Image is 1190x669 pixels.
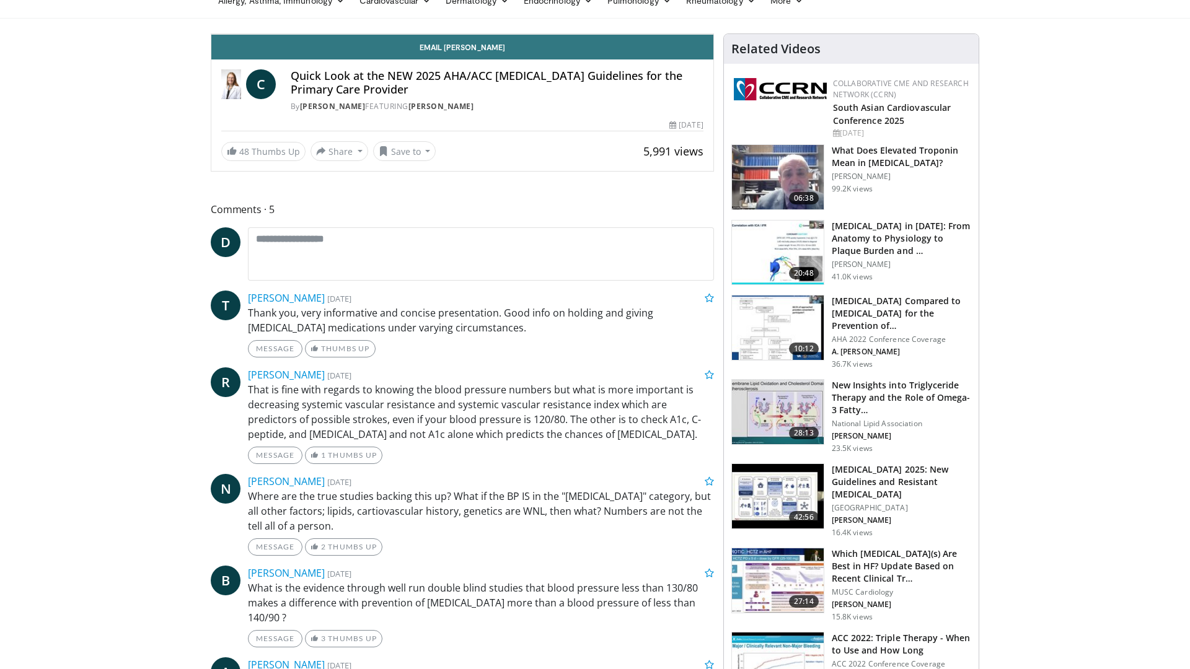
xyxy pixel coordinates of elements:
h3: [MEDICAL_DATA] 2025: New Guidelines and Resistant [MEDICAL_DATA] [832,463,971,501]
span: 42:56 [789,511,819,523]
a: 28:13 New Insights into Triglyceride Therapy and the Role of Omega-3 Fatty… National Lipid Associ... [731,379,971,453]
span: 10:12 [789,343,819,355]
a: N [211,474,240,504]
div: [DATE] [669,120,703,131]
p: [PERSON_NAME] [832,600,971,610]
a: 10:12 [MEDICAL_DATA] Compared to [MEDICAL_DATA] for the Prevention of… AHA 2022 Conference Covera... [731,295,971,369]
p: National Lipid Association [832,419,971,429]
a: Message [248,538,302,556]
a: 20:48 [MEDICAL_DATA] in [DATE]: From Anatomy to Physiology to Plaque Burden and … [PERSON_NAME] 4... [731,220,971,286]
h3: New Insights into Triglyceride Therapy and the Role of Omega-3 Fatty… [832,379,971,416]
a: 3 Thumbs Up [305,630,382,647]
p: 23.5K views [832,444,873,453]
div: [DATE] [833,128,969,139]
span: 28:13 [789,427,819,439]
a: C [246,69,276,99]
h3: [MEDICAL_DATA] in [DATE]: From Anatomy to Physiology to Plaque Burden and … [832,220,971,257]
p: 15.8K views [832,612,873,622]
p: [GEOGRAPHIC_DATA] [832,503,971,513]
a: 42:56 [MEDICAL_DATA] 2025: New Guidelines and Resistant [MEDICAL_DATA] [GEOGRAPHIC_DATA] [PERSON_... [731,463,971,538]
a: [PERSON_NAME] [248,291,325,305]
small: [DATE] [327,476,351,488]
span: Comments 5 [211,201,714,217]
button: Save to [373,141,436,161]
p: 36.7K views [832,359,873,369]
a: B [211,566,240,595]
p: ACC 2022 Conference Coverage [832,659,971,669]
a: 06:38 What Does Elevated Troponin Mean in [MEDICAL_DATA]? [PERSON_NAME] 99.2K views [731,144,971,210]
span: 20:48 [789,267,819,279]
span: 27:14 [789,595,819,608]
small: [DATE] [327,370,351,381]
span: 06:38 [789,192,819,204]
a: Message [248,447,302,464]
a: [PERSON_NAME] [248,474,325,488]
a: [PERSON_NAME] [408,101,474,111]
h3: ACC 2022: Triple Therapy - When to Use and How Long [832,632,971,657]
p: Where are the true studies backing this up? What if the BP IS in the "[MEDICAL_DATA]" category, b... [248,489,714,533]
a: T [211,291,240,320]
video-js: Video Player [211,34,713,35]
a: R [211,367,240,397]
p: MUSC Cardiology [832,587,971,597]
p: Thank you, very informative and concise presentation. Good info on holding and giving [MEDICAL_DA... [248,305,714,335]
img: dc76ff08-18a3-4688-bab3-3b82df187678.150x105_q85_crop-smart_upscale.jpg [732,548,824,613]
p: AHA 2022 Conference Coverage [832,334,971,344]
button: Share [311,141,368,161]
small: [DATE] [327,293,351,304]
h4: Related Videos [731,42,821,56]
div: By FEATURING [291,101,703,112]
img: 823da73b-7a00-425d-bb7f-45c8b03b10c3.150x105_q85_crop-smart_upscale.jpg [732,221,824,285]
span: 2 [321,542,326,551]
p: A. [PERSON_NAME] [832,347,971,357]
a: 2 Thumbs Up [305,538,382,556]
a: 48 Thumbs Up [221,142,306,161]
h3: Which [MEDICAL_DATA](s) Are Best in HF? Update Based on Recent Clinical Tr… [832,548,971,585]
img: a04ee3ba-8487-4636-b0fb-5e8d268f3737.png.150x105_q85_autocrop_double_scale_upscale_version-0.2.png [734,78,827,100]
a: [PERSON_NAME] [248,566,325,580]
img: 280bcb39-0f4e-42eb-9c44-b41b9262a277.150x105_q85_crop-smart_upscale.jpg [732,464,824,528]
h3: [MEDICAL_DATA] Compared to [MEDICAL_DATA] for the Prevention of… [832,295,971,332]
a: [PERSON_NAME] [248,368,325,382]
p: [PERSON_NAME] [832,515,971,525]
a: [PERSON_NAME] [300,101,366,111]
span: 3 [321,634,326,643]
a: D [211,227,240,257]
span: 5,991 views [643,144,703,159]
a: Message [248,630,302,647]
p: [PERSON_NAME] [832,431,971,441]
a: 27:14 Which [MEDICAL_DATA](s) Are Best in HF? Update Based on Recent Clinical Tr… MUSC Cardiology... [731,548,971,622]
a: Message [248,340,302,357]
img: 45ea033d-f728-4586-a1ce-38957b05c09e.150x105_q85_crop-smart_upscale.jpg [732,380,824,444]
p: What is the evidence through well run double blind studies that blood pressure less than 130/80 m... [248,580,714,625]
h4: Quick Look at the NEW 2025 AHA/ACC [MEDICAL_DATA] Guidelines for the Primary Care Provider [291,69,703,96]
p: 16.4K views [832,528,873,538]
img: Dr. Catherine P. Benziger [221,69,241,99]
img: 98daf78a-1d22-4ebe-927e-10afe95ffd94.150x105_q85_crop-smart_upscale.jpg [732,145,824,209]
p: 41.0K views [832,272,873,282]
a: Collaborative CME and Research Network (CCRN) [833,78,969,100]
span: 1 [321,450,326,460]
p: [PERSON_NAME] [832,260,971,269]
p: That is fine with regards to knowing the blood pressure numbers but what is more important is dec... [248,382,714,442]
p: 99.2K views [832,184,873,194]
h3: What Does Elevated Troponin Mean in [MEDICAL_DATA]? [832,144,971,169]
a: Email [PERSON_NAME] [211,35,713,59]
a: Thumbs Up [305,340,375,357]
img: 7c0f9b53-1609-4588-8498-7cac8464d722.150x105_q85_crop-smart_upscale.jpg [732,295,824,360]
a: 1 Thumbs Up [305,447,382,464]
span: 48 [239,146,249,157]
a: South Asian Cardiovascular Conference 2025 [833,102,951,126]
p: [PERSON_NAME] [832,172,971,181]
small: [DATE] [327,568,351,579]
